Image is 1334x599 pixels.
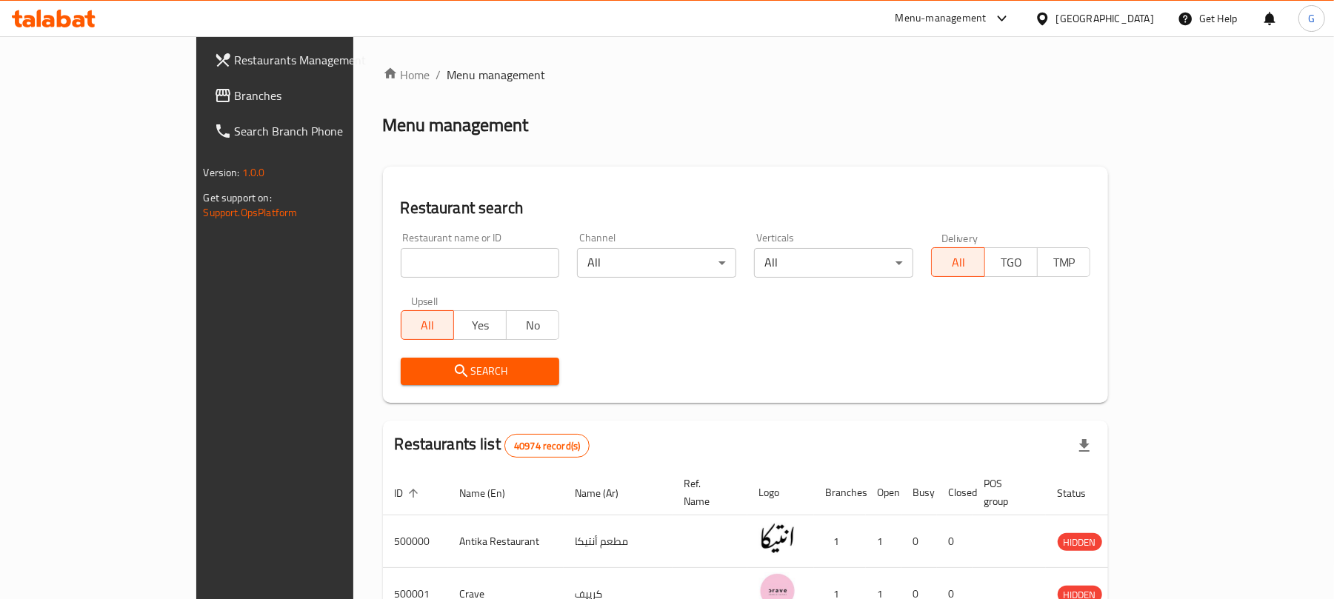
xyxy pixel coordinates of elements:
div: HIDDEN [1058,533,1102,551]
th: Open [866,470,901,515]
button: Search [401,358,560,385]
span: Name (En) [460,484,525,502]
span: Status [1058,484,1106,502]
td: 0 [901,515,937,568]
div: Total records count [504,434,590,458]
div: All [577,248,736,278]
h2: Restaurant search [401,197,1091,219]
th: Logo [747,470,814,515]
div: All [754,248,913,278]
span: TMP [1044,252,1084,273]
span: TGO [991,252,1032,273]
td: 1 [814,515,866,568]
button: Yes [453,310,507,340]
span: Search [413,362,548,381]
button: TMP [1037,247,1090,277]
button: All [931,247,984,277]
span: No [513,315,553,336]
button: All [401,310,454,340]
img: Antika Restaurant [759,520,796,557]
span: Search Branch Phone [235,122,407,140]
th: Busy [901,470,937,515]
div: [GEOGRAPHIC_DATA] [1056,10,1154,27]
h2: Menu management [383,113,529,137]
span: Yes [460,315,501,336]
span: Ref. Name [684,475,730,510]
span: G [1308,10,1315,27]
li: / [436,66,441,84]
div: Export file [1067,428,1102,464]
label: Upsell [411,295,438,306]
span: Name (Ar) [576,484,638,502]
span: POS group [984,475,1028,510]
span: Version: [204,163,240,182]
span: Menu management [447,66,546,84]
span: HIDDEN [1058,534,1102,551]
td: مطعم أنتيكا [564,515,673,568]
span: 40974 record(s) [505,439,589,453]
span: All [938,252,978,273]
th: Closed [937,470,973,515]
label: Delivery [941,232,978,243]
span: All [407,315,448,336]
nav: breadcrumb [383,66,1109,84]
th: Branches [814,470,866,515]
td: 1 [866,515,901,568]
span: Get support on: [204,188,272,207]
h2: Restaurants list [395,433,590,458]
td: Antika Restaurant [448,515,564,568]
button: No [506,310,559,340]
a: Support.OpsPlatform [204,203,298,222]
a: Restaurants Management [202,42,419,78]
span: Restaurants Management [235,51,407,69]
span: 1.0.0 [242,163,265,182]
a: Branches [202,78,419,113]
td: 0 [937,515,973,568]
div: Menu-management [896,10,987,27]
input: Search for restaurant name or ID.. [401,248,560,278]
a: Search Branch Phone [202,113,419,149]
span: Branches [235,87,407,104]
button: TGO [984,247,1038,277]
span: ID [395,484,423,502]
